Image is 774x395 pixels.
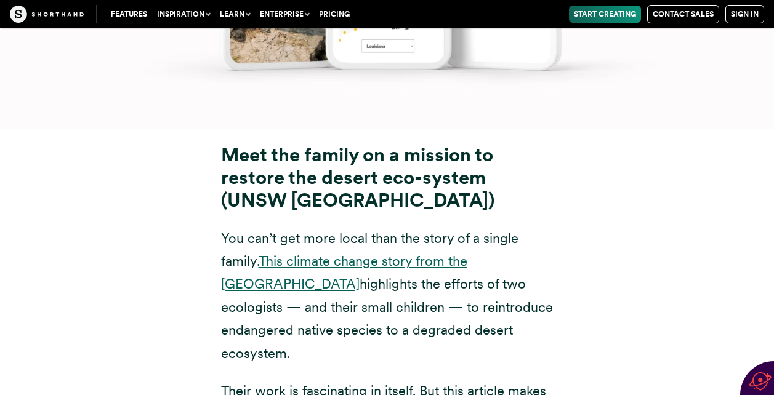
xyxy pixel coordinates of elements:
p: You can’t get more local than the story of a single family. highlights the efforts of two ecologi... [221,227,554,365]
a: This climate change story from the [GEOGRAPHIC_DATA] [221,253,467,292]
a: Start Creating [569,6,641,23]
button: Enterprise [255,6,314,23]
button: Learn [215,6,255,23]
a: Sign in [725,5,764,23]
a: Pricing [314,6,355,23]
button: Inspiration [152,6,215,23]
a: Features [106,6,152,23]
strong: Meet the family on a mission to restore the desert eco-system (UNSW [GEOGRAPHIC_DATA]) [221,143,494,212]
a: Contact Sales [647,5,719,23]
img: The Craft [10,6,84,23]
